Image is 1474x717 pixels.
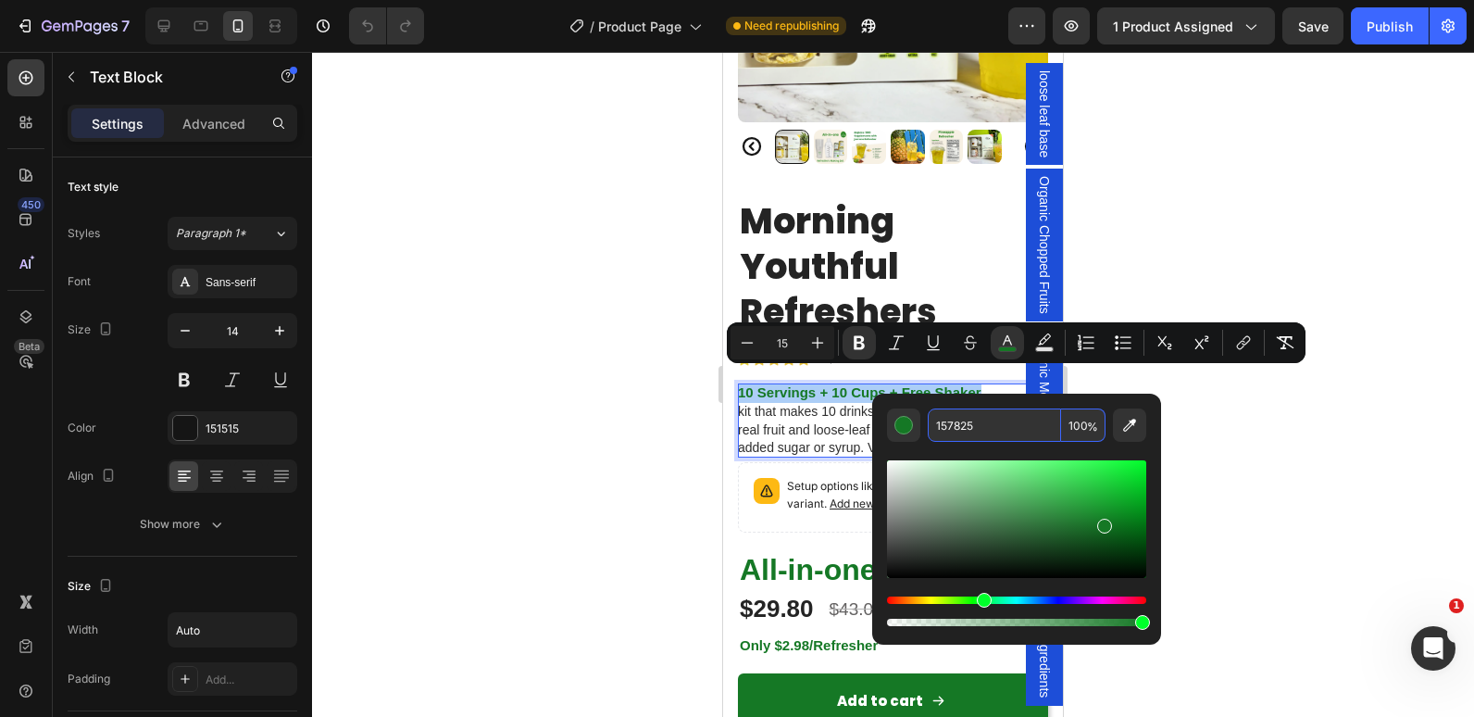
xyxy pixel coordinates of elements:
div: 450 [18,197,44,212]
input: E.g FFFFFF [928,409,1061,442]
span: Product Page [598,17,681,36]
div: 151515 [206,421,293,437]
span: Save [1298,19,1329,34]
div: Size [68,574,117,599]
button: 1 product assigned [1097,7,1275,44]
div: Publish [1367,17,1413,36]
div: Color [68,420,96,436]
div: Styles [68,225,100,242]
div: Undo/Redo [349,7,424,44]
div: Hue [887,597,1146,604]
div: Font [68,273,91,290]
div: Size [68,318,117,343]
div: Sans-serif [206,274,293,291]
button: 7 [7,7,138,44]
div: Add to cart [114,636,200,661]
div: Show more [140,515,226,534]
span: % [1087,417,1098,437]
span: Paragraph 1* [176,225,246,242]
button: Publish [1351,7,1429,44]
div: Width [68,622,98,638]
div: Align [68,464,119,489]
iframe: Intercom live chat [1411,626,1455,671]
p: Text Block [90,66,247,88]
span: / [590,17,594,36]
button: Add to cart [15,622,325,676]
p: Advanced [182,114,245,133]
span: 1 product assigned [1113,17,1233,36]
input: Auto [169,613,296,647]
div: Add... [206,672,293,688]
div: Padding [68,671,110,687]
div: Editor contextual toolbar [727,322,1305,363]
button: Show more [68,508,297,541]
div: Beta [14,339,44,354]
p: Settings [92,114,144,133]
button: Paragraph 1* [168,217,297,250]
div: Text style [68,179,119,195]
p: 7 [121,15,130,37]
iframe: Design area [723,52,1063,717]
button: Save [1282,7,1343,44]
span: Need republishing [744,18,839,34]
span: 1 [1449,598,1464,613]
